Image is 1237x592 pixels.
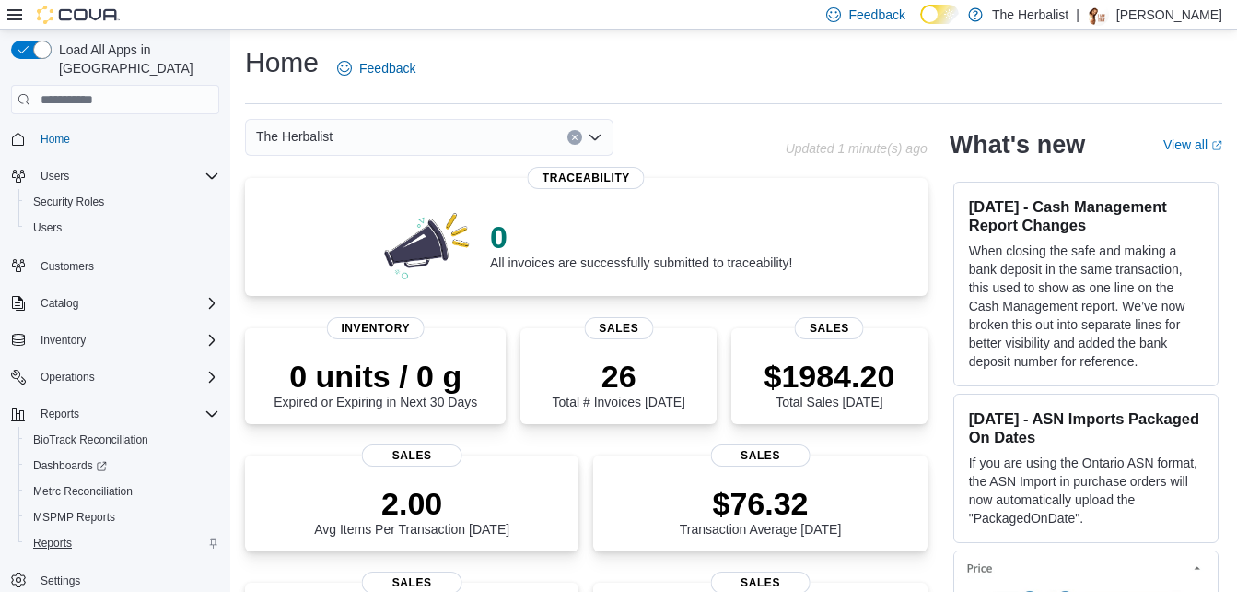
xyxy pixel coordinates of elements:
img: 0 [379,207,475,281]
span: Inventory [33,329,219,351]
p: | [1076,4,1079,26]
span: MSPMP Reports [26,506,219,528]
button: Inventory [4,327,227,353]
div: Total Sales [DATE] [764,358,894,409]
span: Operations [41,370,95,385]
p: If you are using the Ontario ASN format, the ASN Import in purchase orders will now automatically... [969,454,1203,527]
span: Sales [710,444,811,467]
span: Home [41,132,70,147]
p: [PERSON_NAME] [1116,4,1222,26]
span: BioTrack Reconciliation [26,429,219,451]
span: Users [26,217,219,239]
h3: [DATE] - ASN Imports Packaged On Dates [969,409,1203,446]
button: Reports [18,530,227,556]
span: Feedback [359,59,415,77]
button: Customers [4,252,227,278]
a: Dashboards [18,453,227,479]
span: Settings [41,574,80,588]
button: Home [4,125,227,152]
h1: Home [245,44,319,81]
input: Dark Mode [920,5,959,24]
span: Sales [362,444,462,467]
span: Feedback [848,6,904,24]
span: Catalog [41,296,78,311]
button: MSPMP Reports [18,504,227,530]
a: Users [26,217,69,239]
span: The Herbalist [256,125,333,148]
span: Metrc Reconciliation [26,480,219,503]
span: Reports [41,407,79,421]
span: Reports [33,403,219,425]
span: Security Roles [33,195,104,209]
svg: External link [1211,140,1222,151]
span: Sales [795,317,864,339]
p: Updated 1 minute(s) ago [786,141,928,156]
button: Operations [33,366,102,388]
button: Reports [4,401,227,427]
button: Clear input [567,130,582,145]
p: $1984.20 [764,358,894,395]
button: Users [18,215,227,241]
a: Metrc Reconciliation [26,480,140,503]
p: 0 [490,219,792,255]
span: Reports [26,532,219,554]
p: 2.00 [314,485,509,522]
button: Users [4,163,227,189]
a: MSPMP Reports [26,506,123,528]
span: Customers [33,254,219,277]
span: Traceability [528,167,645,189]
a: Customers [33,255,101,278]
a: View allExternal link [1163,137,1222,152]
span: Dashboards [33,458,107,473]
span: Home [33,127,219,150]
h2: What's new [950,130,1085,160]
span: BioTrack Reconciliation [33,432,148,447]
span: Customers [41,259,94,274]
span: Operations [33,366,219,388]
span: Users [41,169,69,184]
span: Settings [33,569,219,592]
button: Inventory [33,329,93,351]
button: Users [33,165,76,187]
p: The Herbalist [992,4,1068,26]
button: BioTrack Reconciliation [18,427,227,453]
button: Operations [4,364,227,390]
button: Reports [33,403,87,425]
a: Feedback [330,50,423,87]
span: Reports [33,536,72,551]
a: Reports [26,532,79,554]
p: $76.32 [680,485,842,522]
span: Inventory [326,317,425,339]
span: Users [33,165,219,187]
a: Settings [33,570,88,592]
a: Home [33,128,77,150]
button: Catalog [33,292,86,314]
a: Security Roles [26,191,111,213]
span: Dashboards [26,455,219,477]
button: Open list of options [588,130,602,145]
img: Cova [37,6,120,24]
div: All invoices are successfully submitted to traceability! [490,219,792,270]
h3: [DATE] - Cash Management Report Changes [969,197,1203,234]
a: Dashboards [26,455,114,477]
p: 26 [553,358,685,395]
p: 0 units / 0 g [274,358,477,395]
span: MSPMP Reports [33,510,115,525]
div: Total # Invoices [DATE] [553,358,685,409]
span: Inventory [41,333,86,348]
p: When closing the safe and making a bank deposit in the same transaction, this used to show as one... [969,242,1203,371]
div: Expired or Expiring in Next 30 Days [274,358,477,409]
div: Mayra Robinson [1087,4,1109,26]
button: Metrc Reconciliation [18,479,227,504]
span: Metrc Reconciliation [33,484,133,499]
span: Security Roles [26,191,219,213]
div: Avg Items Per Transaction [DATE] [314,485,509,537]
div: Transaction Average [DATE] [680,485,842,537]
button: Security Roles [18,189,227,215]
span: Load All Apps in [GEOGRAPHIC_DATA] [52,41,219,77]
span: Sales [584,317,653,339]
span: Users [33,220,62,235]
span: Catalog [33,292,219,314]
button: Catalog [4,290,227,316]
